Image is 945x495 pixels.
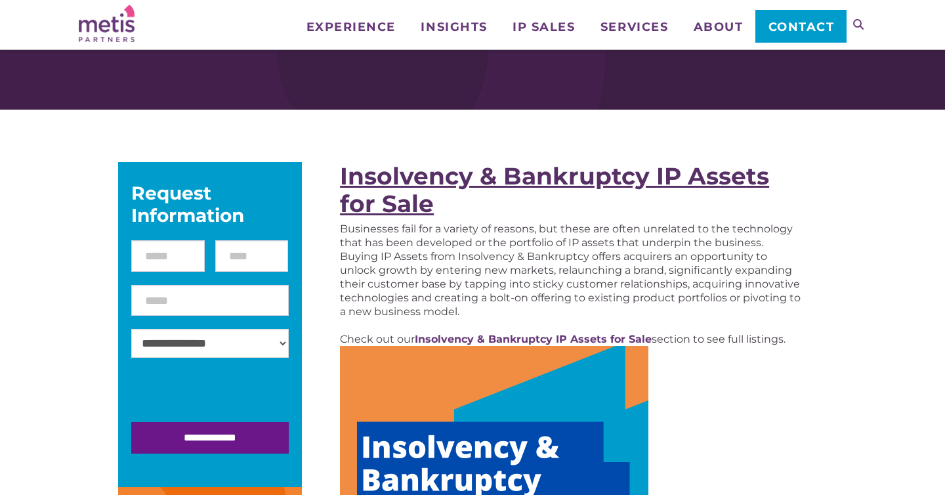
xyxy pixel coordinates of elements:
[131,182,289,226] div: Request Information
[421,21,487,33] span: Insights
[306,21,396,33] span: Experience
[694,21,744,33] span: About
[79,5,135,42] img: Metis Partners
[600,21,668,33] span: Services
[755,10,847,43] a: Contact
[340,332,801,346] p: Check out our section to see full listings.
[513,21,575,33] span: IP Sales
[415,333,652,345] a: Insolvency & Bankruptcy IP Assets for Sale
[131,371,331,422] iframe: reCAPTCHA
[340,161,769,218] a: Insolvency & Bankruptcy IP Assets for Sale
[340,222,801,318] p: Businesses fail for a variety of reasons, but these are often unrelated to the technology that ha...
[768,21,835,33] span: Contact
